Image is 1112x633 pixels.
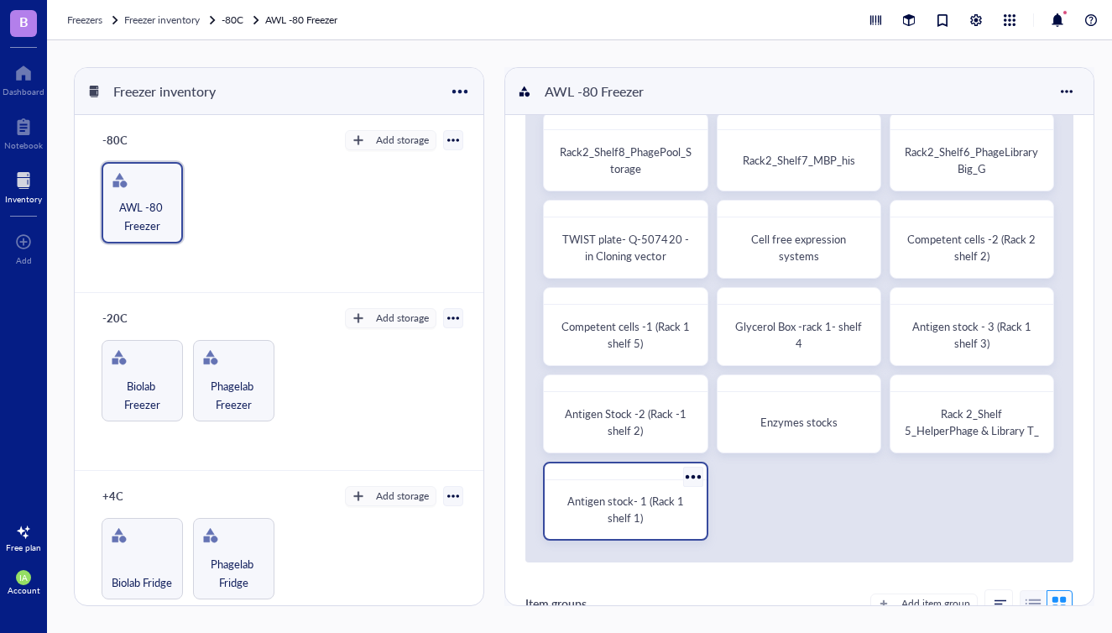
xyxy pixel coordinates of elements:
[5,167,42,204] a: Inventory
[5,194,42,204] div: Inventory
[16,255,32,265] div: Add
[760,414,838,430] span: Enzymes stocks
[376,311,429,326] div: Add storage
[95,306,196,330] div: -20C
[905,405,1039,438] span: Rack 2_Shelf 5_HelperPhage & Library T_
[67,13,102,27] span: Freezers
[6,542,41,552] div: Free plan
[112,573,172,592] span: Biolab Fridge
[567,493,687,526] span: Antigen stock- 1 (Rack 1 shelf 1)
[912,318,1034,351] span: Antigen stock - 3 (Rack 1 shelf 3)
[376,489,429,504] div: Add storage
[124,12,218,29] a: Freezer inventory
[19,573,28,583] span: IA
[95,484,196,508] div: +4C
[743,152,855,168] span: Rack2_Shelf7_MBP_his
[735,318,864,351] span: Glycerol Box -rack 1- shelf 4
[201,377,267,414] span: Phagelab Freezer
[110,198,175,235] span: AWL -80 Freezer
[562,231,691,264] span: TWIST plate- Q-507420 - in Cloning vector
[560,144,692,176] span: Rack2_Shelf8_PhagePool_Storage
[901,596,970,611] div: Add item group
[565,405,689,438] span: Antigen Stock -2 (Rack -1 shelf 2)
[8,585,40,595] div: Account
[345,130,436,150] button: Add storage
[222,12,341,29] a: -80CAWL -80 Freezer
[870,594,978,614] button: Add item group
[106,77,223,106] div: Freezer inventory
[201,555,267,592] span: Phagelab Fridge
[3,86,44,97] div: Dashboard
[751,231,848,264] span: Cell free expression systems
[4,113,43,150] a: Notebook
[95,128,196,152] div: -80C
[561,318,692,351] span: Competent cells -1 (Rack 1 shelf 5)
[67,12,121,29] a: Freezers
[907,231,1038,264] span: Competent cells -2 (Rack 2 shelf 2)
[4,140,43,150] div: Notebook
[3,60,44,97] a: Dashboard
[376,133,429,148] div: Add storage
[905,144,1038,176] span: Rack2_Shelf6_PhageLibraryBig_G
[19,11,29,32] span: B
[124,13,200,27] span: Freezer inventory
[345,308,436,328] button: Add storage
[109,377,175,414] span: Biolab Freezer
[525,594,587,613] div: Item groups
[345,486,436,506] button: Add storage
[537,77,651,106] div: AWL -80 Freezer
